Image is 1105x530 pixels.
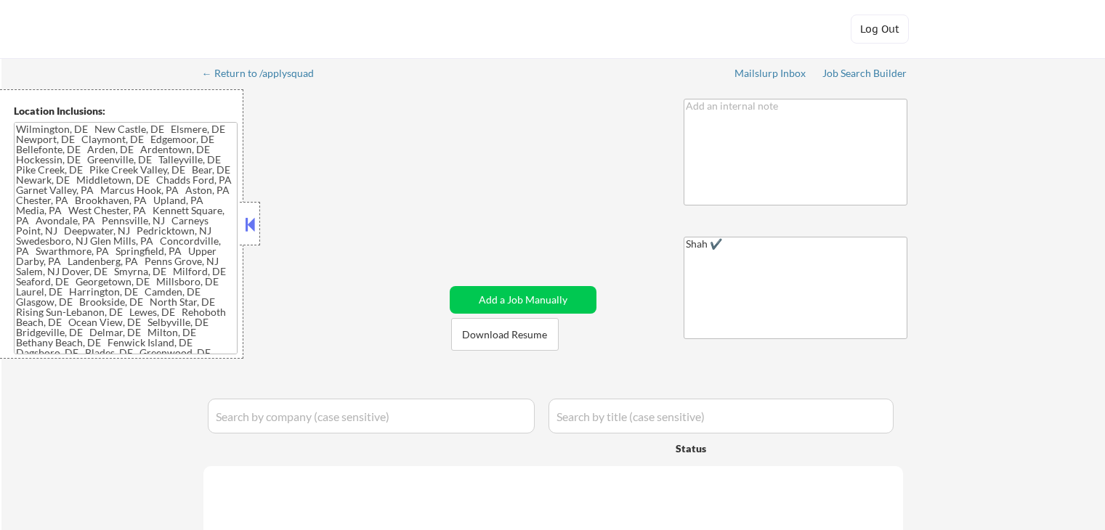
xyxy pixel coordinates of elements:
a: Mailslurp Inbox [734,68,807,82]
button: Download Resume [451,318,559,351]
div: Status [676,435,801,461]
div: ← Return to /applysquad [202,68,328,78]
input: Search by company (case sensitive) [208,399,535,433]
div: Job Search Builder [822,68,907,78]
button: Add a Job Manually [450,286,596,314]
div: Mailslurp Inbox [734,68,807,78]
input: Search by title (case sensitive) [549,399,894,433]
a: Job Search Builder [822,68,907,82]
button: Log Out [851,15,909,44]
div: Location Inclusions: [14,104,238,118]
a: ← Return to /applysquad [202,68,328,82]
